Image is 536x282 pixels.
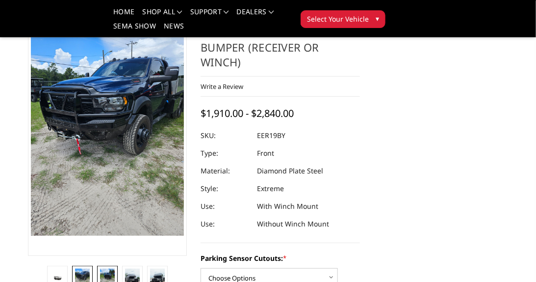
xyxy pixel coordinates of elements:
[201,144,250,162] dt: Type:
[301,10,385,28] button: Select Your Vehicle
[113,23,156,37] a: SEMA Show
[143,8,182,23] a: shop all
[201,253,360,263] label: Parking Sensor Cutouts:
[201,82,243,91] a: Write a Review
[201,162,250,180] dt: Material:
[201,10,360,77] h1: [DATE]-[DATE] Ram 2500-3500 - T2 Series - Extreme Front Bumper (receiver or winch)
[257,144,274,162] dd: Front
[50,275,64,282] img: 2019-2025 Ram 2500-3500 - T2 Series - Extreme Front Bumper (receiver or winch)
[201,215,250,233] dt: Use:
[201,197,250,215] dt: Use:
[237,8,274,23] a: Dealers
[164,23,184,37] a: News
[376,13,379,24] span: ▾
[201,107,294,120] span: $1,910.00 - $2,840.00
[257,197,318,215] dd: With Winch Mount
[28,10,187,256] a: 2019-2025 Ram 2500-3500 - T2 Series - Extreme Front Bumper (receiver or winch)
[257,180,284,197] dd: Extreme
[257,127,285,144] dd: EER19BY
[201,127,250,144] dt: SKU:
[201,180,250,197] dt: Style:
[307,14,369,24] span: Select Your Vehicle
[113,8,134,23] a: Home
[257,162,323,180] dd: Diamond Plate Steel
[257,215,329,233] dd: Without Winch Mount
[190,8,229,23] a: Support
